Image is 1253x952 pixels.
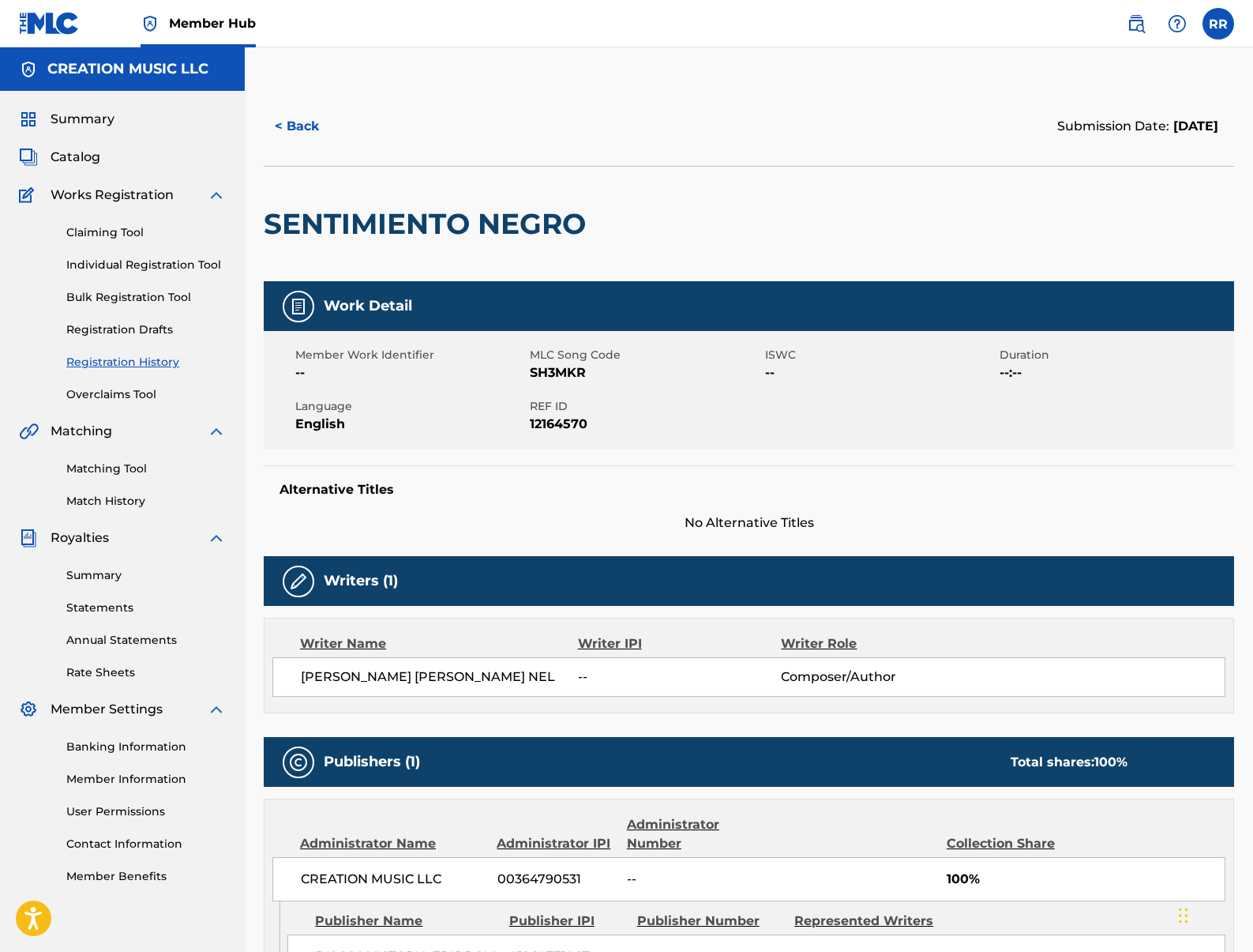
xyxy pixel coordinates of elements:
[324,572,398,590] h5: Writers (1)
[66,803,226,820] a: User Permissions
[295,347,526,363] span: Member Work Identifier
[627,815,775,853] div: Administrator Number
[781,634,966,653] div: Writer Role
[781,668,966,687] span: Composer/Author
[301,668,578,687] span: [PERSON_NAME] [PERSON_NAME] NEL
[1011,753,1127,772] div: Total shares:
[1000,363,1230,382] span: --:--
[324,753,420,771] h5: Publishers (1)
[947,834,1086,853] div: Collection Share
[51,148,100,167] span: Catalog
[19,700,38,719] img: Member Settings
[19,148,100,167] a: CatalogCatalog
[66,289,226,306] a: Bulk Registration Tool
[51,110,114,129] span: Summary
[530,398,760,415] span: REF ID
[315,912,497,931] div: Publisher Name
[324,297,412,315] h5: Work Detail
[207,422,226,441] img: expand
[19,12,80,35] img: MLC Logo
[578,634,782,653] div: Writer IPI
[1057,117,1218,136] div: Submission Date:
[295,415,526,434] span: English
[19,110,38,129] img: Summary
[207,700,226,719] img: expand
[66,632,226,649] a: Annual Statements
[66,461,226,477] a: Matching Tool
[169,14,256,32] span: Member Hub
[66,600,226,616] a: Statements
[66,739,226,755] a: Banking Information
[794,912,940,931] div: Represented Writers
[207,186,226,205] img: expand
[207,529,226,547] img: expand
[66,224,226,241] a: Claiming Tool
[66,257,226,273] a: Individual Registration Tool
[1209,660,1253,787] iframe: Resource Center
[1179,892,1188,939] div: Drag
[578,668,781,687] span: --
[19,422,39,441] img: Matching
[66,567,226,584] a: Summary
[51,700,163,719] span: Member Settings
[66,868,226,885] a: Member Benefits
[289,572,308,591] img: Writers
[19,529,38,547] img: Royalties
[51,529,109,547] span: Royalties
[66,322,226,338] a: Registration Drafts
[51,422,112,441] span: Matching
[295,363,526,382] span: --
[947,870,1225,889] span: 100%
[509,912,625,931] div: Publisher IPI
[1169,119,1218,134] span: [DATE]
[19,110,114,129] a: SummarySummary
[1202,8,1234,40] div: User Menu
[765,347,996,363] span: ISWC
[530,363,760,382] span: SH3MKR
[300,634,578,653] div: Writer Name
[1161,8,1193,40] div: Help
[66,836,226,852] a: Contact Information
[289,297,308,316] img: Work Detail
[66,386,226,403] a: Overclaims Tool
[51,186,174,205] span: Works Registration
[19,148,38,167] img: Catalog
[19,186,39,205] img: Works Registration
[1120,8,1152,40] a: Public Search
[66,771,226,788] a: Member Information
[66,664,226,681] a: Rate Sheets
[1127,14,1146,33] img: search
[264,107,358,146] button: < Back
[530,415,760,434] span: 12164570
[289,753,308,772] img: Publishers
[264,514,1234,532] span: No Alternative Titles
[300,834,485,853] div: Administrator Name
[1174,876,1253,952] iframe: Chat Widget
[1094,754,1127,770] span: 100 %
[301,870,486,889] span: CREATION MUSIC LLC
[497,870,615,889] span: 00364790531
[66,354,226,371] a: Registration History
[530,347,760,363] span: MLC Song Code
[141,14,159,33] img: Top Rightsholder
[279,482,1218,498] h5: Alternative Titles
[295,398,526,415] span: Language
[47,60,208,78] h5: CREATION MUSIC LLC
[1000,347,1230,363] span: Duration
[19,60,38,79] img: Accounts
[66,493,226,510] a: Match History
[627,870,775,889] span: --
[497,834,614,853] div: Administrator IPI
[765,363,996,382] span: --
[264,206,594,242] h2: SENTIMIENTO NEGRO
[1168,14,1187,33] img: help
[637,912,782,931] div: Publisher Number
